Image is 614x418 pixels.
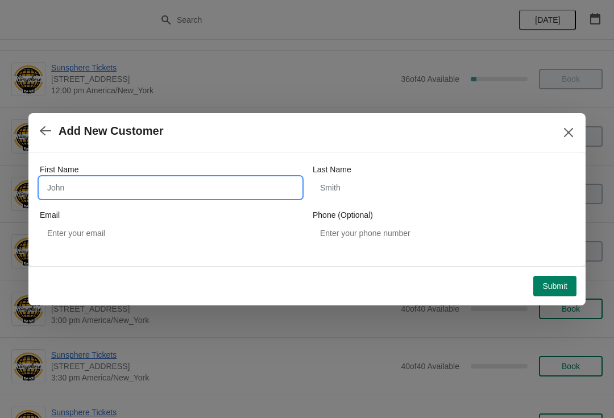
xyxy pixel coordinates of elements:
label: Phone (Optional) [313,209,373,221]
input: John [40,177,301,198]
input: Smith [313,177,574,198]
input: Enter your email [40,223,301,243]
button: Close [558,122,579,143]
button: Submit [533,276,576,296]
h2: Add New Customer [59,125,163,138]
input: Enter your phone number [313,223,574,243]
span: Submit [542,282,567,291]
label: Last Name [313,164,351,175]
label: Email [40,209,60,221]
label: First Name [40,164,78,175]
